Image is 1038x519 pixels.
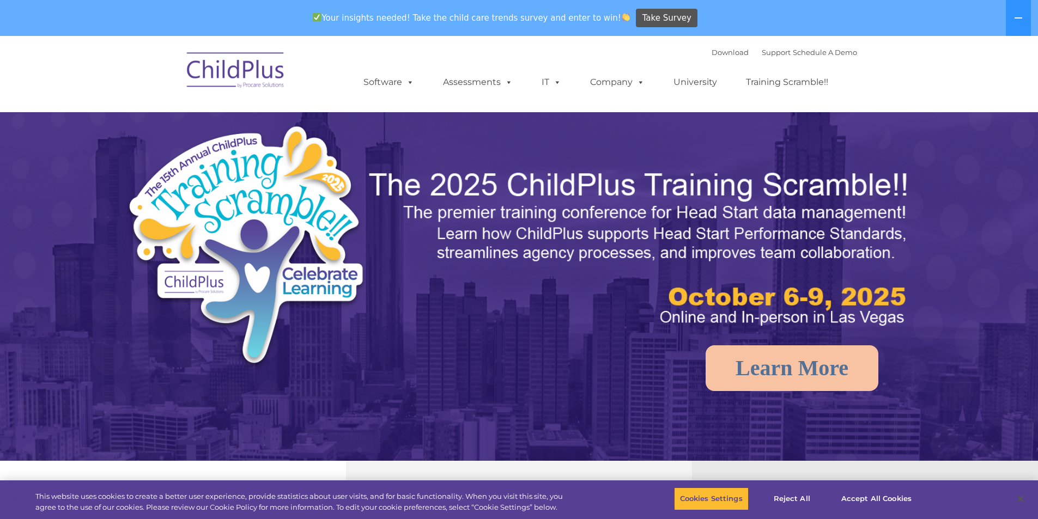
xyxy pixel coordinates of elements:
span: Your insights needed! Take the child care trends survey and enter to win! [308,7,635,28]
font: | [712,48,857,57]
div: This website uses cookies to create a better user experience, provide statistics about user visit... [35,491,571,512]
span: Last name [151,72,185,80]
a: Learn More [706,345,878,391]
a: Training Scramble!! [735,71,839,93]
a: Schedule A Demo [793,48,857,57]
span: Phone number [151,117,198,125]
a: Take Survey [636,9,697,28]
a: Software [353,71,425,93]
a: Company [579,71,655,93]
a: Support [762,48,791,57]
button: Accept All Cookies [835,487,918,510]
img: ChildPlus by Procare Solutions [181,45,290,99]
img: ✅ [313,13,321,21]
button: Cookies Settings [674,487,749,510]
img: 👏 [622,13,630,21]
a: Download [712,48,749,57]
a: IT [531,71,572,93]
a: University [663,71,728,93]
button: Close [1009,487,1033,511]
button: Reject All [758,487,826,510]
a: Assessments [432,71,524,93]
span: Take Survey [642,9,691,28]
